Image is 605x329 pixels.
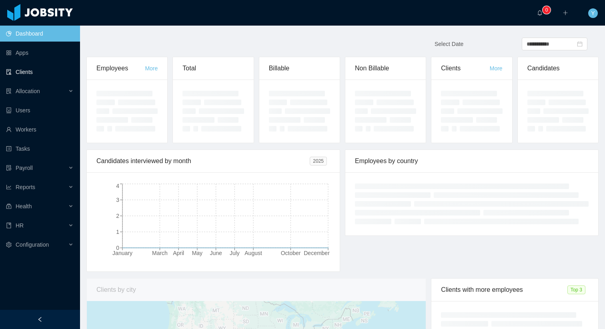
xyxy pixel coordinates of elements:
span: Health [16,203,32,209]
div: Employees by country [355,150,589,172]
span: Select Date [435,41,463,47]
a: icon: appstoreApps [6,45,74,61]
div: Candidates interviewed by month [96,150,310,172]
i: icon: bell [537,10,543,16]
div: Candidates [527,57,589,80]
span: Reports [16,184,35,190]
a: icon: pie-chartDashboard [6,26,74,42]
tspan: January [112,250,132,256]
tspan: 0 [116,245,119,251]
a: icon: userWorkers [6,122,74,138]
div: Total [182,57,244,80]
tspan: 3 [116,197,119,203]
tspan: July [230,250,240,256]
i: icon: medicine-box [6,203,12,209]
a: More [145,65,158,72]
i: icon: solution [6,88,12,94]
div: Clients [441,57,489,80]
tspan: April [173,250,184,256]
i: icon: calendar [577,41,583,47]
span: Payroll [16,165,33,171]
a: icon: auditClients [6,64,74,80]
div: Clients with more employees [441,279,567,301]
span: 2025 [310,157,327,165]
i: icon: plus [563,10,568,16]
tspan: June [210,250,222,256]
sup: 0 [543,6,551,14]
a: More [490,65,503,72]
tspan: 1 [116,229,119,235]
div: Non Billable [355,57,416,80]
a: icon: profileTasks [6,141,74,157]
i: icon: book [6,223,12,228]
tspan: March [152,250,168,256]
i: icon: file-protect [6,165,12,171]
div: Billable [269,57,330,80]
span: HR [16,222,24,229]
tspan: December [304,250,330,256]
span: Top 3 [567,285,585,294]
tspan: October [281,250,301,256]
span: Configuration [16,241,49,248]
i: icon: line-chart [6,184,12,190]
span: Allocation [16,88,40,94]
tspan: May [192,250,202,256]
tspan: 4 [116,183,119,189]
span: Y [591,8,595,18]
i: icon: setting [6,242,12,247]
tspan: 2 [116,213,119,219]
a: icon: robotUsers [6,102,74,118]
tspan: August [244,250,262,256]
div: Employees [96,57,145,80]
